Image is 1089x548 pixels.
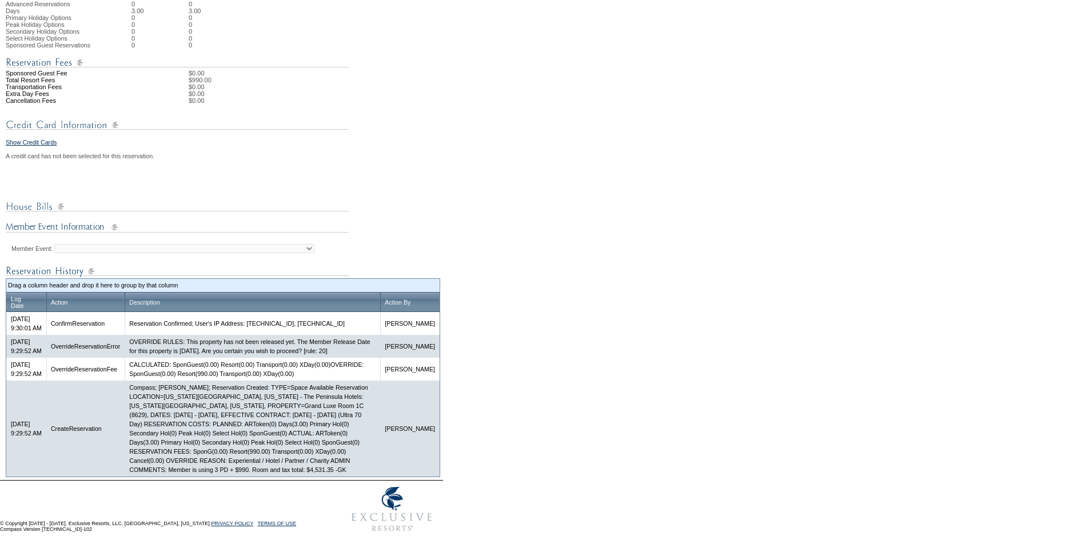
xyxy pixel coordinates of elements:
td: Compass; [PERSON_NAME]; Reservation Created: TYPE=Space Available Reservation LOCATION=[US_STATE]... [125,381,380,477]
td: 0 [189,35,201,42]
td: 3.00 [189,7,201,14]
td: Sponsored Guest Fee [6,70,131,77]
td: Reservation Confirmed; User's IP Address: [TECHNICAL_ID], [TECHNICAL_ID] [125,312,380,335]
span: Secondary Holiday Options [6,28,79,35]
td: 0 [131,28,189,35]
a: Show Credit Cards [6,139,57,146]
td: [PERSON_NAME] [380,358,440,381]
td: 0 [131,42,189,49]
td: OverrideReservationError [46,335,125,358]
a: TERMS OF USE [258,521,297,526]
td: 3.00 [131,7,189,14]
td: Drag a column header and drop it here to group by that column [8,281,438,290]
td: Transportation Fees [6,83,131,90]
a: Action [51,299,68,306]
td: [DATE] 9:29:52 AM [6,381,46,477]
td: 0 [189,42,201,49]
td: CALCULATED: SponGuest(0.00) Resort(0.00) Transport(0.00) XDay(0.00)OVERRIDE: SponGuest(0.00) Reso... [125,358,380,381]
img: Reservation Fees [6,55,349,70]
td: 0 [189,14,201,21]
img: House Bills [6,199,349,214]
td: 0 [131,1,189,7]
td: CreateReservation [46,381,125,477]
td: 0 [131,35,189,42]
td: ConfirmReservation [46,312,125,335]
td: $0.00 [189,90,440,97]
td: [DATE] 9:29:52 AM [6,358,46,381]
img: Exclusive Resorts [341,481,443,538]
td: 0 [131,14,189,21]
td: Cancellation Fees [6,97,131,104]
span: Select Holiday Options [6,35,67,42]
div: A credit card has not been selected for this reservation. [6,153,440,159]
a: LogDate [11,295,24,309]
span: Advanced Reservations [6,1,70,7]
td: 0 [189,28,201,35]
td: Extra Day Fees [6,90,131,97]
td: $0.00 [189,70,440,77]
td: 0 [189,1,201,7]
td: Total Resort Fees [6,77,131,83]
td: $990.00 [189,77,440,83]
img: Member Event [6,221,349,235]
td: $0.00 [189,83,440,90]
a: PRIVACY POLICY [211,521,253,526]
span: Peak Holiday Options [6,21,64,28]
span: Sponsored Guest Reservations [6,42,90,49]
td: [PERSON_NAME] [380,312,440,335]
img: Reservation Log [6,264,349,278]
label: Member Event: [11,245,53,252]
span: Primary Holiday Options [6,14,71,21]
td: [DATE] 9:29:52 AM [6,335,46,358]
a: Action By [385,299,410,306]
a: Description [129,299,159,306]
td: OverrideReservationFee [46,358,125,381]
td: OVERRIDE RULES: This property has not been released yet. The Member Release Date for this propert... [125,335,380,358]
td: $0.00 [189,97,440,104]
td: 0 [189,21,201,28]
td: [DATE] 9:30:01 AM [6,312,46,335]
img: Credit Card Information [6,118,349,132]
td: [PERSON_NAME] [380,381,440,477]
td: [PERSON_NAME] [380,335,440,358]
span: Days [6,7,19,14]
td: 0 [131,21,189,28]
